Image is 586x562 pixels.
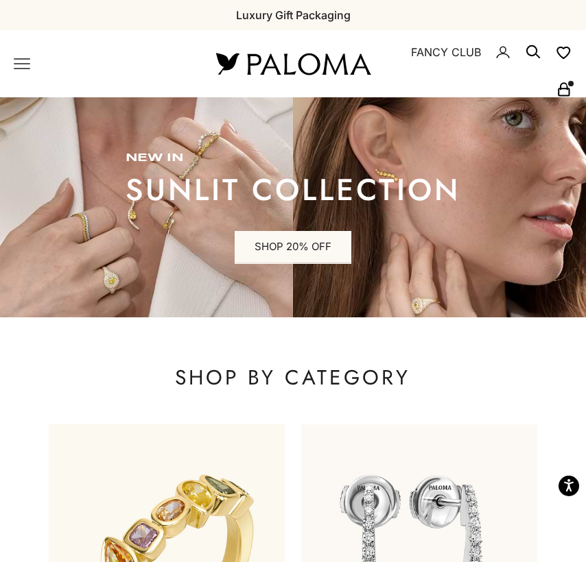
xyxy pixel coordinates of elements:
[236,6,351,24] p: Luxury Gift Packaging
[403,30,572,97] nav: Secondary navigation
[126,151,460,165] p: new in
[126,176,460,204] p: sunlit collection
[14,56,183,72] nav: Primary navigation
[235,231,351,264] a: SHOP 20% OFF
[411,43,481,61] a: FANCY CLUB
[49,364,537,391] p: SHOP BY CATEGORY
